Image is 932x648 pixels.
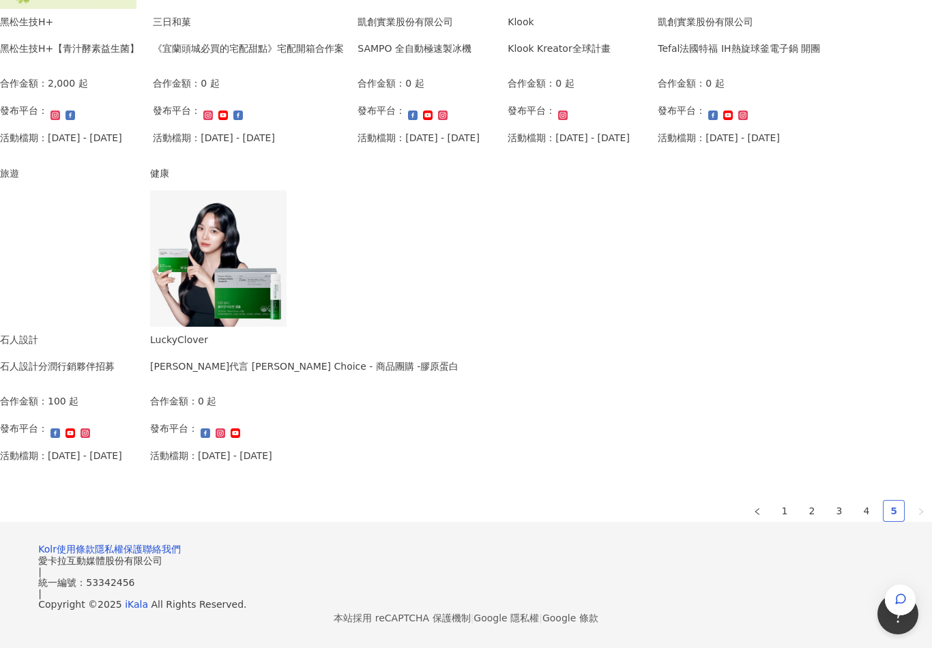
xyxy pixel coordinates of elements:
[48,76,88,91] p: 2,000 起
[658,103,705,118] p: 發布平台：
[508,41,610,56] div: Klook Kreator全球計畫
[153,76,201,91] p: 合作金額：
[542,613,598,623] a: Google 條款
[358,103,405,118] p: 發布平台：
[774,501,795,521] a: 1
[38,566,42,577] span: |
[198,394,216,409] p: 0 起
[153,41,344,56] div: 《宜蘭頭城必買的宅配甜點》宅配開箱合作案
[877,593,918,634] iframe: Help Scout Beacon - Open
[57,544,95,555] a: 使用條款
[508,103,555,118] p: 發布平台：
[508,14,610,29] div: Klook
[508,76,555,91] p: 合作金額：
[38,577,894,588] div: 統一編號：53342456
[658,130,780,145] p: 活動檔期：[DATE] - [DATE]
[471,613,474,623] span: |
[658,76,705,91] p: 合作金額：
[150,166,458,181] div: 健康
[143,544,181,555] a: 聯絡我們
[856,500,877,522] li: 4
[358,130,480,145] p: 活動檔期：[DATE] - [DATE]
[150,332,458,347] div: LuckyClover
[705,76,724,91] p: 0 起
[153,130,275,145] p: 活動檔期：[DATE] - [DATE]
[201,76,219,91] p: 0 起
[358,14,471,29] div: 凱創實業股份有限公司
[150,394,198,409] p: 合作金額：
[358,41,471,56] div: SAMPO 全自動極速製冰機
[48,394,78,409] p: 100 起
[829,501,849,521] a: 3
[746,500,768,522] li: Previous Page
[658,41,820,56] div: Tefal法國特福 IH熱旋球釜電子鍋 開團
[38,544,57,555] a: Kolr
[828,500,850,522] li: 3
[38,588,42,599] span: |
[150,190,287,327] img: 韓國健康食品功能性膠原蛋白
[883,500,905,522] li: 5
[856,501,877,521] a: 4
[508,130,630,145] p: 活動檔期：[DATE] - [DATE]
[555,76,574,91] p: 0 起
[153,103,201,118] p: 發布平台：
[917,507,925,516] span: right
[95,544,143,555] a: 隱私權保護
[150,448,272,463] p: 活動檔期：[DATE] - [DATE]
[153,14,344,29] div: 三日和菓
[802,501,822,521] a: 2
[405,76,424,91] p: 0 起
[910,500,932,522] li: Next Page
[910,500,932,522] button: right
[801,500,823,522] li: 2
[38,555,894,566] div: 愛卡拉互動媒體股份有限公司
[539,613,542,623] span: |
[774,500,796,522] li: 1
[38,599,894,610] div: Copyright © 2025 All Rights Reserved.
[746,500,768,522] button: left
[150,359,458,374] div: [PERSON_NAME]代言 [PERSON_NAME] Choice - 商品團購 -膠原蛋白
[358,76,405,91] p: 合作金額：
[753,507,761,516] span: left
[658,14,820,29] div: 凱創實業股份有限公司
[884,501,904,521] a: 5
[474,613,539,623] a: Google 隱私權
[334,610,598,626] span: 本站採用 reCAPTCHA 保護機制
[150,421,198,436] p: 發布平台：
[125,599,148,610] a: iKala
